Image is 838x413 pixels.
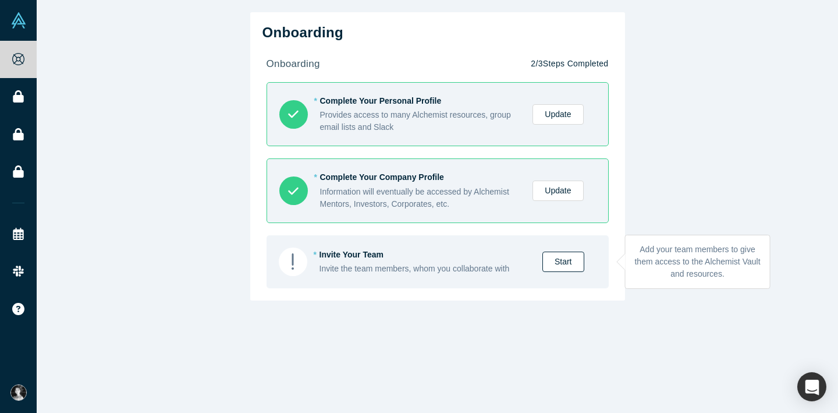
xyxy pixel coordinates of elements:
strong: onboarding [267,58,320,69]
img: Alchemist Vault Logo [10,12,27,29]
div: Invite Your Team [319,249,530,261]
a: Update [532,104,583,125]
div: Invite the team members, whom you collaborate with [319,263,530,275]
div: Information will eventually be accessed by Alchemist Mentors, Investors, Corporates, etc. [320,186,521,210]
h2: Onboarding [262,24,613,41]
p: 2 / 3 Steps Completed [531,58,608,70]
div: Complete Your Personal Profile [320,95,521,107]
div: Complete Your Company Profile [320,171,521,183]
img: Nadezhda Ni's Account [10,384,27,401]
div: Provides access to many Alchemist resources, group email lists and Slack [320,109,521,133]
a: Start [542,252,584,272]
a: Update [532,181,583,201]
